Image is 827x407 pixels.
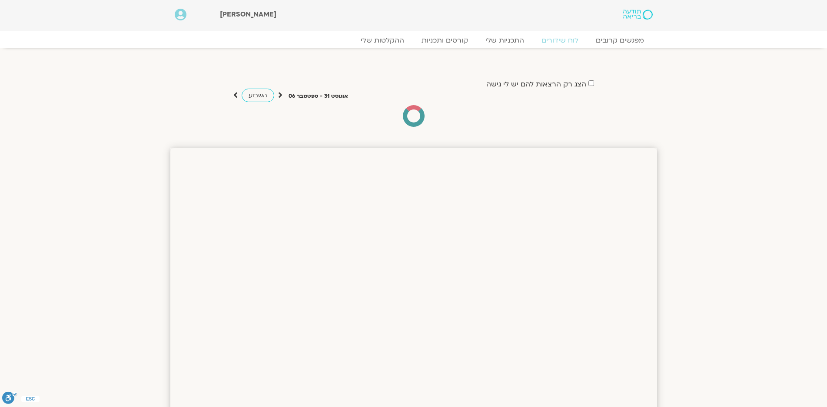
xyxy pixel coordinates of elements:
nav: Menu [175,36,653,45]
a: לוח שידורים [533,36,587,45]
a: התכניות שלי [477,36,533,45]
a: השבוע [242,89,274,102]
a: קורסים ותכניות [413,36,477,45]
p: אוגוסט 31 - ספטמבר 06 [289,92,348,101]
span: [PERSON_NAME] [220,10,276,19]
span: השבוע [249,91,267,99]
label: הצג רק הרצאות להם יש לי גישה [486,80,586,88]
a: ההקלטות שלי [352,36,413,45]
a: מפגשים קרובים [587,36,653,45]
